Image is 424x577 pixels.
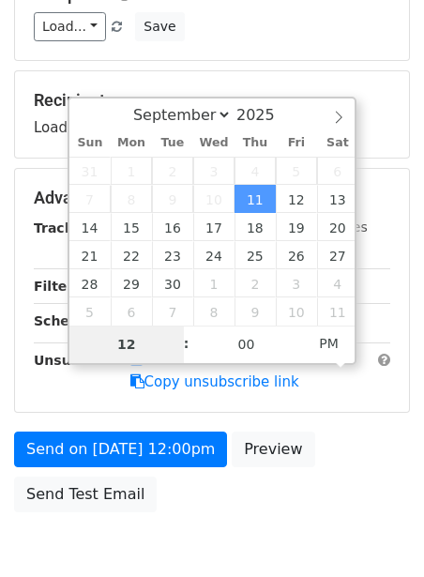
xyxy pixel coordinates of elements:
span: September 29, 2025 [111,269,152,297]
span: September 7, 2025 [69,185,111,213]
span: October 11, 2025 [317,297,358,326]
a: Send on [DATE] 12:00pm [14,432,227,467]
span: September 15, 2025 [111,213,152,241]
span: September 20, 2025 [317,213,358,241]
span: : [184,325,189,362]
span: October 10, 2025 [276,297,317,326]
span: September 2, 2025 [152,157,193,185]
span: September 5, 2025 [276,157,317,185]
span: September 25, 2025 [235,241,276,269]
span: September 16, 2025 [152,213,193,241]
span: October 5, 2025 [69,297,111,326]
span: October 3, 2025 [276,269,317,297]
a: Copy unsubscribe link [130,373,299,390]
span: Sat [317,137,358,149]
span: September 17, 2025 [193,213,235,241]
span: September 30, 2025 [152,269,193,297]
span: September 14, 2025 [69,213,111,241]
a: Preview [232,432,314,467]
button: Save [135,12,184,41]
span: September 8, 2025 [111,185,152,213]
span: September 28, 2025 [69,269,111,297]
span: Fri [276,137,317,149]
div: Loading... [34,90,390,139]
a: Send Test Email [14,477,157,512]
strong: Filters [34,279,82,294]
h5: Recipients [34,90,390,111]
span: September 6, 2025 [317,157,358,185]
span: September 23, 2025 [152,241,193,269]
span: October 9, 2025 [235,297,276,326]
iframe: Chat Widget [330,487,424,577]
strong: Unsubscribe [34,353,126,368]
span: Tue [152,137,193,149]
span: September 21, 2025 [69,241,111,269]
span: September 10, 2025 [193,185,235,213]
span: September 3, 2025 [193,157,235,185]
span: October 2, 2025 [235,269,276,297]
span: September 19, 2025 [276,213,317,241]
span: October 8, 2025 [193,297,235,326]
span: August 31, 2025 [69,157,111,185]
span: September 1, 2025 [111,157,152,185]
span: Wed [193,137,235,149]
a: Load... [34,12,106,41]
span: Mon [111,137,152,149]
input: Year [232,106,299,124]
span: September 26, 2025 [276,241,317,269]
span: Thu [235,137,276,149]
span: September 22, 2025 [111,241,152,269]
span: October 4, 2025 [317,269,358,297]
label: UTM Codes [294,218,367,237]
span: October 7, 2025 [152,297,193,326]
strong: Schedule [34,313,101,328]
span: October 1, 2025 [193,269,235,297]
span: Click to toggle [303,325,355,362]
span: September 12, 2025 [276,185,317,213]
span: Sun [69,137,111,149]
span: October 6, 2025 [111,297,152,326]
span: September 27, 2025 [317,241,358,269]
span: September 18, 2025 [235,213,276,241]
input: Hour [69,326,184,363]
h5: Advanced [34,188,390,208]
span: September 24, 2025 [193,241,235,269]
span: September 9, 2025 [152,185,193,213]
strong: Tracking [34,220,97,235]
span: September 13, 2025 [317,185,358,213]
span: September 4, 2025 [235,157,276,185]
span: September 11, 2025 [235,185,276,213]
input: Minute [189,326,304,363]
